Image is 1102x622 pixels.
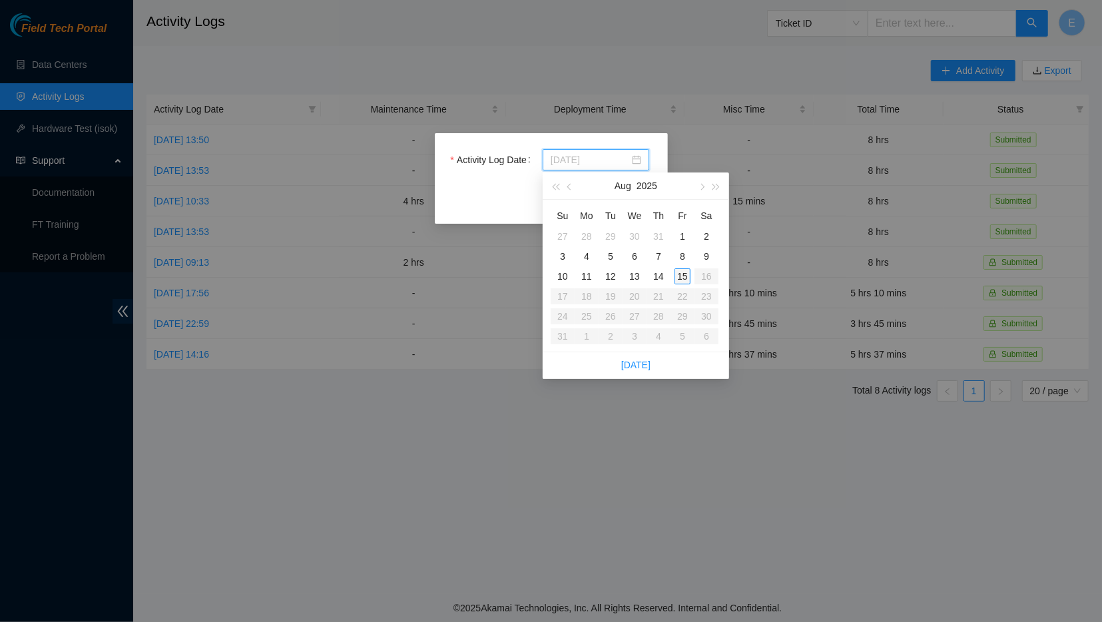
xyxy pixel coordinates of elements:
td: 2025-08-13 [623,266,647,286]
input: Activity Log Date [551,153,629,167]
div: 28 [579,228,595,244]
div: 8 [675,248,690,264]
div: 27 [555,228,571,244]
td: 2025-08-11 [575,266,599,286]
th: Mo [575,205,599,226]
td: 2025-07-27 [551,226,575,246]
button: 2025 [637,172,657,199]
div: 3 [555,248,571,264]
div: 14 [651,268,667,284]
div: 29 [603,228,619,244]
div: 11 [579,268,595,284]
td: 2025-08-09 [694,246,718,266]
div: 10 [555,268,571,284]
div: 1 [675,228,690,244]
div: 2 [698,228,714,244]
div: 7 [651,248,667,264]
th: Fr [671,205,694,226]
td: 2025-08-14 [647,266,671,286]
div: 13 [627,268,643,284]
td: 2025-08-05 [599,246,623,266]
th: Tu [599,205,623,226]
button: Aug [615,172,631,199]
div: 30 [627,228,643,244]
div: 6 [627,248,643,264]
div: 5 [603,248,619,264]
td: 2025-08-10 [551,266,575,286]
div: 31 [651,228,667,244]
td: 2025-08-03 [551,246,575,266]
th: We [623,205,647,226]
div: 4 [579,248,595,264]
td: 2025-08-01 [671,226,694,246]
th: Th [647,205,671,226]
td: 2025-07-30 [623,226,647,246]
label: Activity Log Date [451,149,536,170]
td: 2025-08-06 [623,246,647,266]
td: 2025-07-31 [647,226,671,246]
td: 2025-08-07 [647,246,671,266]
td: 2025-08-08 [671,246,694,266]
td: 2025-07-28 [575,226,599,246]
td: 2025-07-29 [599,226,623,246]
div: 12 [603,268,619,284]
td: 2025-08-12 [599,266,623,286]
div: 15 [675,268,690,284]
th: Sa [694,205,718,226]
td: 2025-08-02 [694,226,718,246]
a: [DATE] [621,360,651,370]
th: Su [551,205,575,226]
td: 2025-08-15 [671,266,694,286]
div: 9 [698,248,714,264]
td: 2025-08-04 [575,246,599,266]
